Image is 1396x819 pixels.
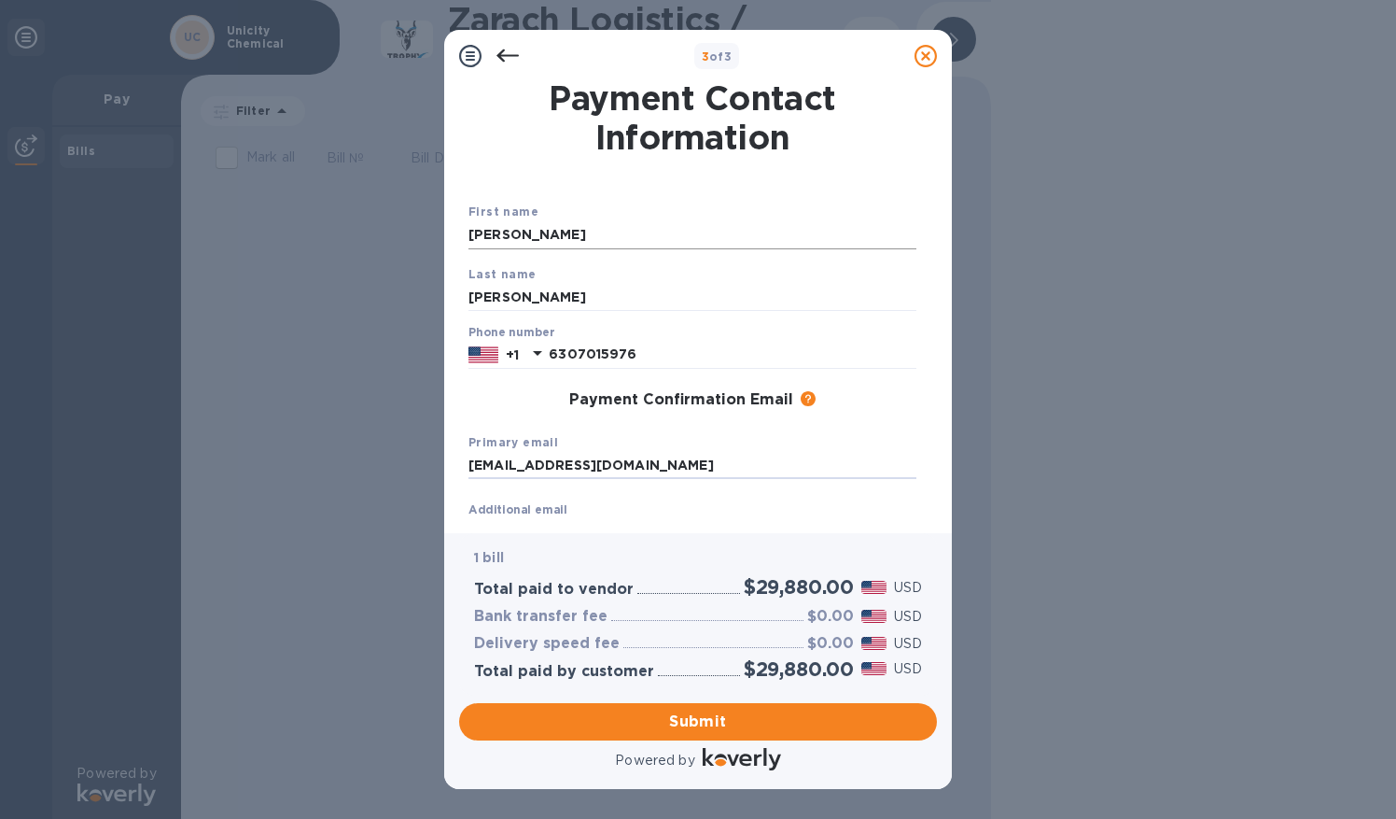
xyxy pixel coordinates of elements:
[468,345,498,365] img: US
[744,575,854,599] h2: $29,880.00
[894,578,922,598] p: USD
[474,608,607,626] h3: Bank transfer fee
[894,659,922,679] p: USD
[468,518,777,546] input: Enter additional email
[744,657,854,681] h2: $29,880.00
[615,751,694,770] p: Powered by
[807,635,854,653] h3: $0.00
[506,346,519,364] p: +1
[861,662,886,675] img: USD
[468,78,916,157] h1: Payment Contact Information
[861,637,886,650] img: USD
[474,663,654,681] h3: Total paid by customer
[459,703,937,741] button: Submit
[861,610,886,623] img: USD
[549,341,916,369] input: Enter your phone number
[474,550,504,565] b: 1 bill
[468,283,916,311] input: Enter your last name
[468,328,554,339] label: Phone number
[894,607,922,627] p: USD
[569,391,793,409] h3: Payment Confirmation Email
[468,205,538,219] b: First name
[474,635,620,653] h3: Delivery speed fee
[468,505,567,516] label: Additional email
[468,452,916,480] input: Enter your primary name
[894,634,922,654] p: USD
[702,49,709,64] span: 3
[474,711,922,733] span: Submit
[703,748,781,770] img: Logo
[468,435,558,449] b: Primary email
[468,221,916,249] input: Enter your first name
[807,608,854,626] h3: $0.00
[861,581,886,594] img: USD
[468,267,537,281] b: Last name
[702,49,733,64] b: of 3
[474,581,634,599] h3: Total paid to vendor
